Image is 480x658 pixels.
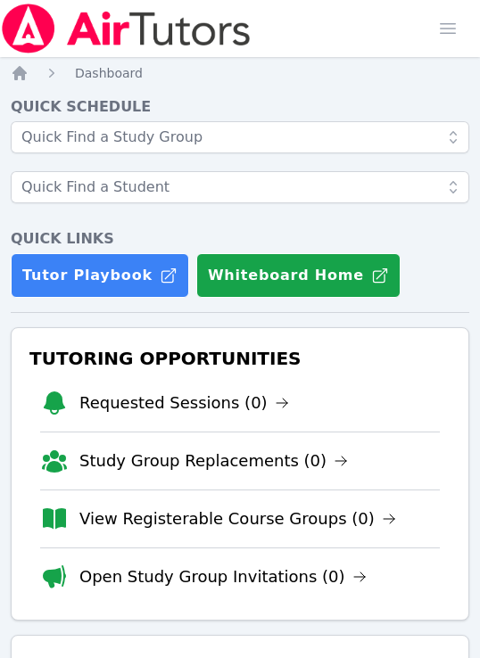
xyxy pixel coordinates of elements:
a: Tutor Playbook [11,253,189,298]
nav: Breadcrumb [11,64,469,82]
a: Requested Sessions (0) [79,391,289,415]
h4: Quick Schedule [11,96,469,118]
h4: Quick Links [11,228,469,250]
h3: Tutoring Opportunities [26,342,454,374]
input: Quick Find a Student [11,171,469,203]
a: Dashboard [75,64,143,82]
span: Dashboard [75,66,143,80]
a: View Registerable Course Groups (0) [79,506,396,531]
a: Open Study Group Invitations (0) [79,564,367,589]
button: Whiteboard Home [196,253,401,298]
input: Quick Find a Study Group [11,121,469,153]
a: Study Group Replacements (0) [79,448,348,473]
